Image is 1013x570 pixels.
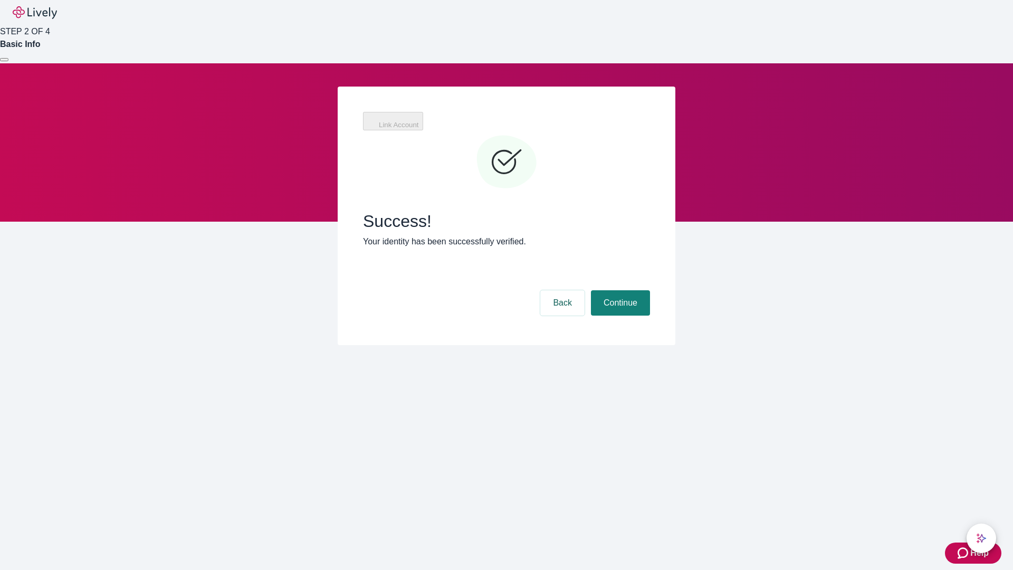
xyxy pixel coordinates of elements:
button: Continue [591,290,650,316]
span: Help [970,547,989,559]
svg: Zendesk support icon [958,547,970,559]
button: Link Account [363,112,423,130]
button: Zendesk support iconHelp [945,543,1001,564]
button: Back [540,290,585,316]
button: chat [967,524,996,553]
svg: Lively AI Assistant [976,533,987,544]
img: Lively [13,6,57,19]
svg: Checkmark icon [475,131,538,194]
span: Success! [363,211,650,231]
p: Your identity has been successfully verified. [363,235,650,248]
